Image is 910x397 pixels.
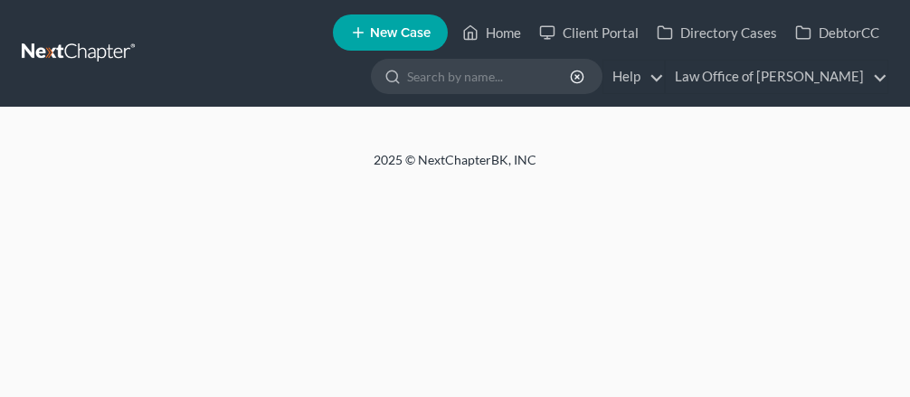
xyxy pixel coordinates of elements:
a: Help [603,61,664,93]
a: DebtorCC [786,16,888,49]
a: Directory Cases [648,16,786,49]
a: Client Portal [530,16,648,49]
a: Law Office of [PERSON_NAME] [666,61,887,93]
div: 2025 © NextChapterBK, INC [21,151,889,184]
span: New Case [370,26,431,40]
a: Home [453,16,530,49]
input: Search by name... [407,60,573,93]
